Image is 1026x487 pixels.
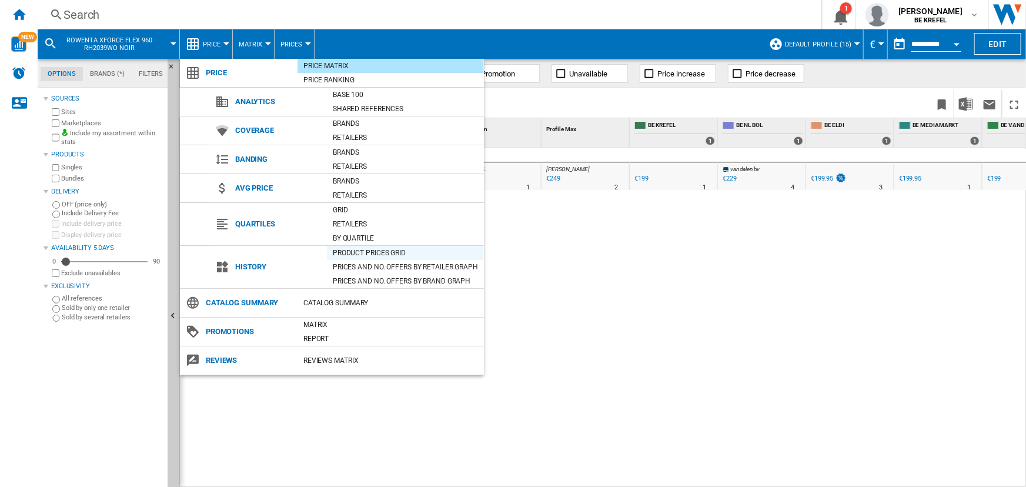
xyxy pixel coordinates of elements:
div: Retailers [327,218,484,230]
span: Coverage [229,122,327,139]
div: REVIEWS Matrix [298,355,484,366]
span: Reviews [200,352,298,369]
div: Grid [327,204,484,216]
div: Base 100 [327,89,484,101]
span: Promotions [200,323,298,340]
div: Prices and No. offers by retailer graph [327,261,484,273]
span: Catalog Summary [200,295,298,311]
div: Catalog Summary [298,297,484,309]
div: Brands [327,146,484,158]
div: Brands [327,175,484,187]
div: Price Ranking [298,74,484,86]
div: Retailers [327,189,484,201]
span: Analytics [229,94,327,110]
span: Banding [229,151,327,168]
span: Quartiles [229,216,327,232]
div: Product prices grid [327,247,484,259]
div: By quartile [327,232,484,244]
div: Prices and No. offers by brand graph [327,275,484,287]
span: Price [200,65,298,81]
div: Matrix [298,319,484,331]
div: Brands [327,118,484,129]
span: History [229,259,327,275]
div: Retailers [327,161,484,172]
div: Report [298,333,484,345]
span: Avg price [229,180,327,196]
div: Retailers [327,132,484,144]
div: Price Matrix [298,60,484,72]
div: Shared references [327,103,484,115]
